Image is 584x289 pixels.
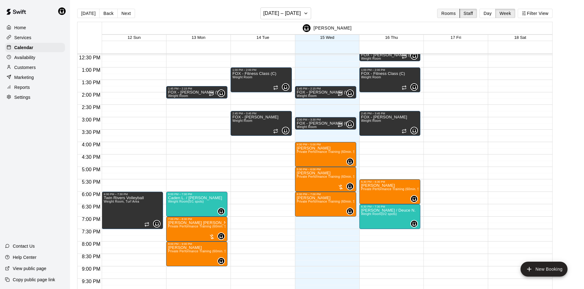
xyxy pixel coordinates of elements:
img: Justin Struyk [347,90,353,96]
span: Justin Struyk [413,83,418,91]
p: Marketing [14,74,34,80]
span: Weight Room [232,119,252,122]
div: 6:00 PM – 7:30 PM: Twin Rivers Volleyball [102,192,163,229]
div: 5:30 PM – 6:30 PM: Logan Patton [359,179,421,204]
img: Justin Struyk [218,208,224,214]
div: Justin Struyk [346,208,354,215]
div: Justin Struyk [217,257,225,265]
div: 4:00 PM – 5:00 PM [297,143,354,146]
button: [DATE] – [DATE] [260,7,311,19]
div: 3:00 PM – 3:30 PM [297,118,354,121]
span: 12:30 PM [77,55,102,60]
span: Justin Struyk [413,52,418,60]
span: Private Performance Training (60min. Session) (Weight Room) [168,225,259,228]
button: 18 Sat [514,35,526,40]
span: Private Performance Training (60min. Session) (Weight Room) [297,175,388,178]
span: 3:00 PM [80,117,102,122]
div: 1:45 PM – 2:15 PM: FOX - Julie Earthman (V) [166,86,227,99]
div: Justin Struyk [410,52,418,60]
div: 6:00 PM – 7:00 PM [168,193,226,196]
span: 4:00 PM [80,142,102,147]
div: Justin Struyk [217,232,225,240]
span: 14 Tue [256,35,269,40]
div: Justin Struyk [346,183,354,190]
span: 1:30 PM [80,80,102,85]
p: Settings [14,94,30,100]
span: 6:30 PM [80,204,102,209]
a: Reports [5,83,65,92]
a: Home [5,23,65,32]
span: 15 Wed [320,35,334,40]
span: 8:00 PM [80,241,102,247]
img: Justin Struyk [347,121,353,127]
img: Justin Struyk [411,84,417,90]
span: Justin Struyk [284,127,289,134]
span: Weight Room [361,57,381,60]
span: 4:30 PM [80,154,102,160]
button: Week [495,9,515,18]
div: Settings [5,93,65,102]
span: 5:30 PM [80,179,102,185]
div: 8:00 PM – 9:00 PM [168,242,226,245]
p: Reports [14,84,30,90]
div: 6:30 PM – 7:30 PM [361,205,419,208]
button: Filter View [518,9,553,18]
button: Staff [460,9,477,18]
div: 2:45 PM – 3:45 PM: FOX - Joel Beard [359,111,421,136]
p: [PERSON_NAME] [314,25,352,31]
p: Contact Us [13,243,35,249]
button: 16 Thu [385,35,398,40]
img: Justin Struyk [347,208,353,214]
div: 8:00 PM – 9:00 PM: Kaiden Brown [166,241,227,266]
div: 1:00 PM – 2:00 PM [232,68,290,71]
span: Weight Room, Turf Area [104,200,139,203]
span: Justin Struyk [349,208,354,215]
button: 13 Mon [192,35,205,40]
img: Justin Struyk [347,158,353,165]
span: Weight Room [361,119,381,122]
span: Justin Struyk [220,208,225,215]
span: Weight Room [232,76,252,79]
img: Justin Struyk [218,233,224,239]
p: Calendar [14,44,33,51]
span: 2:00 PM [80,92,102,98]
div: Justin Struyk [57,5,70,17]
img: Justin Struyk [218,90,224,96]
span: Private Performance Training (60min. Session) (Weight Room) [297,200,388,203]
span: Justin Struyk [349,158,354,165]
a: Marketing [5,73,65,82]
span: Weight Room [297,125,317,129]
span: Justin Struyk [220,232,225,240]
div: Justin Struyk [410,195,418,203]
img: Justin Struyk [58,7,66,15]
a: Calendar [5,43,65,52]
img: Justin Struyk [411,53,417,59]
img: Justin Struyk [411,196,417,202]
span: Justin Struyk [220,257,225,265]
span: Recurring event [402,85,407,90]
span: 9:00 PM [80,266,102,272]
img: Justin Struyk [154,221,160,227]
span: Justin Struyk [349,183,354,190]
span: Recurring event [402,129,407,134]
span: Recurring event [273,85,278,90]
button: Rooms [437,9,460,18]
span: 7:00 PM [80,217,102,222]
div: 5:00 PM – 6:00 PM [297,168,354,171]
div: Justin Struyk [410,220,418,227]
img: Justin Struyk [411,221,417,227]
p: Customers [14,64,36,71]
div: Justin Struyk [217,89,225,97]
h6: [DATE] – [DATE] [263,9,301,18]
button: Next [117,9,135,18]
div: 6:00 PM – 7:00 PM: Caden L. / Liam H. [166,192,227,217]
span: Recurring event [273,129,278,134]
div: 6:00 PM – 7:00 PM: Logan Patton [295,192,356,217]
span: 17 Fri [451,35,461,40]
div: 4:00 PM – 5:00 PM: Ryan Reynolds [295,142,356,167]
span: Justin Struyk [156,220,161,227]
span: 0/1 spots filled [188,200,204,203]
div: 12:15 PM – 12:45 PM: FOX - Phyllis Dick (C) [359,49,421,61]
div: 1:00 PM – 2:00 PM: FOX - Fitness Class (C) [231,67,292,92]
